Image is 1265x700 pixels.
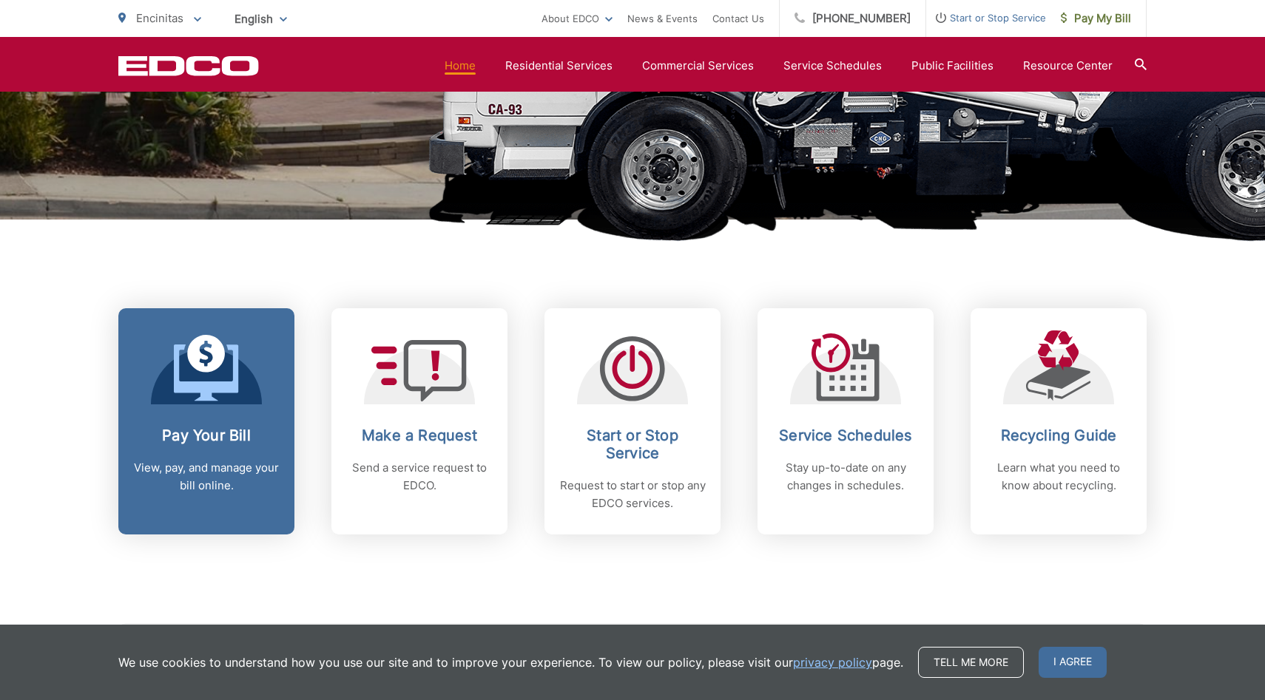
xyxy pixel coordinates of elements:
a: Resource Center [1023,57,1113,75]
span: I agree [1039,647,1107,678]
h2: Pay Your Bill [133,427,280,444]
a: Service Schedules [783,57,882,75]
p: Stay up-to-date on any changes in schedules. [772,459,919,495]
span: Encinitas [136,11,183,25]
h2: Recycling Guide [985,427,1132,444]
p: View, pay, and manage your bill online. [133,459,280,495]
h2: Service Schedules [772,427,919,444]
a: EDCD logo. Return to the homepage. [118,55,259,76]
p: Send a service request to EDCO. [346,459,493,495]
p: We use cookies to understand how you use our site and to improve your experience. To view our pol... [118,653,903,671]
a: About EDCO [542,10,613,27]
a: privacy policy [793,653,872,671]
a: News & Events [627,10,698,27]
a: Tell me more [918,647,1024,678]
a: Contact Us [712,10,764,27]
a: Public Facilities [911,57,994,75]
span: English [223,6,298,32]
span: Pay My Bill [1061,10,1131,27]
a: Recycling Guide Learn what you need to know about recycling. [971,308,1147,534]
a: Pay Your Bill View, pay, and manage your bill online. [118,308,294,534]
h2: Make a Request [346,427,493,444]
a: Home [445,57,476,75]
p: Request to start or stop any EDCO services. [559,477,706,512]
p: Learn what you need to know about recycling. [985,459,1132,495]
a: Service Schedules Stay up-to-date on any changes in schedules. [758,308,934,534]
a: Make a Request Send a service request to EDCO. [331,308,507,534]
a: Commercial Services [642,57,754,75]
a: Residential Services [505,57,613,75]
h2: Start or Stop Service [559,427,706,462]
